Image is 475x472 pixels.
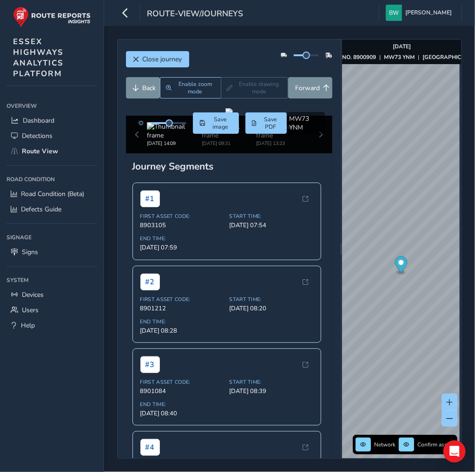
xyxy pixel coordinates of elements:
[21,190,84,198] span: Road Condition (Beta)
[7,318,97,333] a: Help
[140,213,224,220] span: First Asset Code:
[126,77,160,98] button: Back
[140,379,224,386] span: First Asset Code:
[140,304,224,313] span: 8901212
[7,230,97,244] div: Signage
[230,221,313,229] span: [DATE] 07:54
[393,43,411,50] strong: [DATE]
[160,77,221,98] button: Zoom
[140,401,224,408] span: End Time:
[374,441,396,448] span: Network
[140,327,224,335] span: [DATE] 08:28
[140,235,224,242] span: End Time:
[22,306,39,315] span: Users
[22,248,38,256] span: Signs
[13,7,91,27] img: rr logo
[140,243,224,252] span: [DATE] 07:59
[143,84,156,92] span: Back
[126,51,189,67] button: Close journey
[13,36,64,79] span: ESSEX HIGHWAYS ANALYTICS PLATFORM
[7,172,97,186] div: Road Condition
[7,113,97,128] a: Dashboard
[7,99,97,113] div: Overview
[245,112,287,134] button: PDF
[147,8,243,21] span: route-view/journeys
[21,205,61,214] span: Defects Guide
[405,5,452,21] span: [PERSON_NAME]
[140,318,224,325] span: End Time:
[323,53,376,61] strong: ASSET NO. 8900909
[7,144,97,159] a: Route View
[175,80,215,95] span: Enable zoom mode
[143,55,182,64] span: Close journey
[7,302,97,318] a: Users
[7,128,97,144] a: Detections
[288,77,332,98] button: Forward
[230,379,313,386] span: Start Time:
[22,147,58,156] span: Route View
[202,140,257,147] div: [DATE] 09:31
[208,116,233,131] span: Save image
[132,160,326,173] div: Journey Segments
[140,387,224,395] span: 8901084
[7,287,97,302] a: Devices
[289,114,309,132] span: MW73 YNM
[147,140,202,147] div: [DATE] 14:09
[22,290,44,299] span: Devices
[7,273,97,287] div: System
[22,131,53,140] span: Detections
[395,256,408,275] div: Map marker
[386,5,455,21] button: [PERSON_NAME]
[7,202,97,217] a: Defects Guide
[140,221,224,229] span: 8903105
[384,53,415,61] strong: MW73 YNM
[443,440,466,463] div: Open Intercom Messenger
[7,186,97,202] a: Road Condition (Beta)
[7,244,97,260] a: Signs
[230,387,313,395] span: [DATE] 08:39
[295,84,320,92] span: Forward
[140,439,160,456] span: # 4
[23,116,54,125] span: Dashboard
[140,356,160,373] span: # 3
[140,296,224,303] span: First Asset Code:
[193,112,238,134] button: Save
[21,321,35,330] span: Help
[140,274,160,290] span: # 2
[256,140,311,147] div: [DATE] 13:23
[260,116,281,131] span: Save PDF
[230,304,313,313] span: [DATE] 08:20
[140,190,160,207] span: # 1
[230,213,313,220] span: Start Time:
[417,441,455,448] span: Confirm assets
[230,296,313,303] span: Start Time:
[386,5,402,21] img: diamond-layout
[140,409,224,418] span: [DATE] 08:40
